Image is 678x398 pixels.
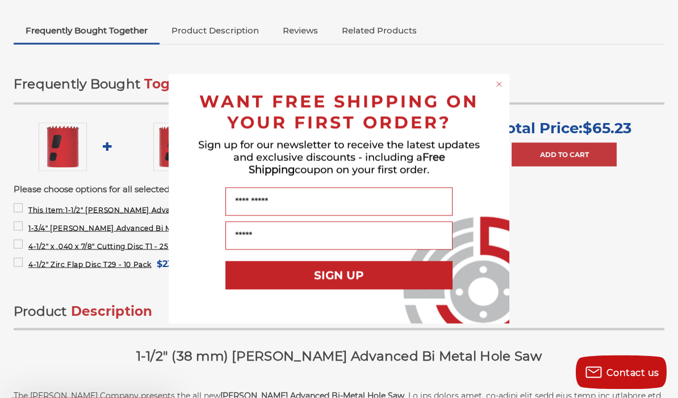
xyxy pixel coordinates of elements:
span: Sign up for our newsletter to receive the latest updates and exclusive discounts - including a co... [198,139,480,176]
span: Contact us [606,367,659,378]
button: Contact us [576,355,667,389]
span: WANT FREE SHIPPING ON YOUR FIRST ORDER? [199,91,479,133]
button: Close dialog [493,79,505,90]
span: Free Shipping [249,151,445,176]
button: SIGN UP [225,261,453,290]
